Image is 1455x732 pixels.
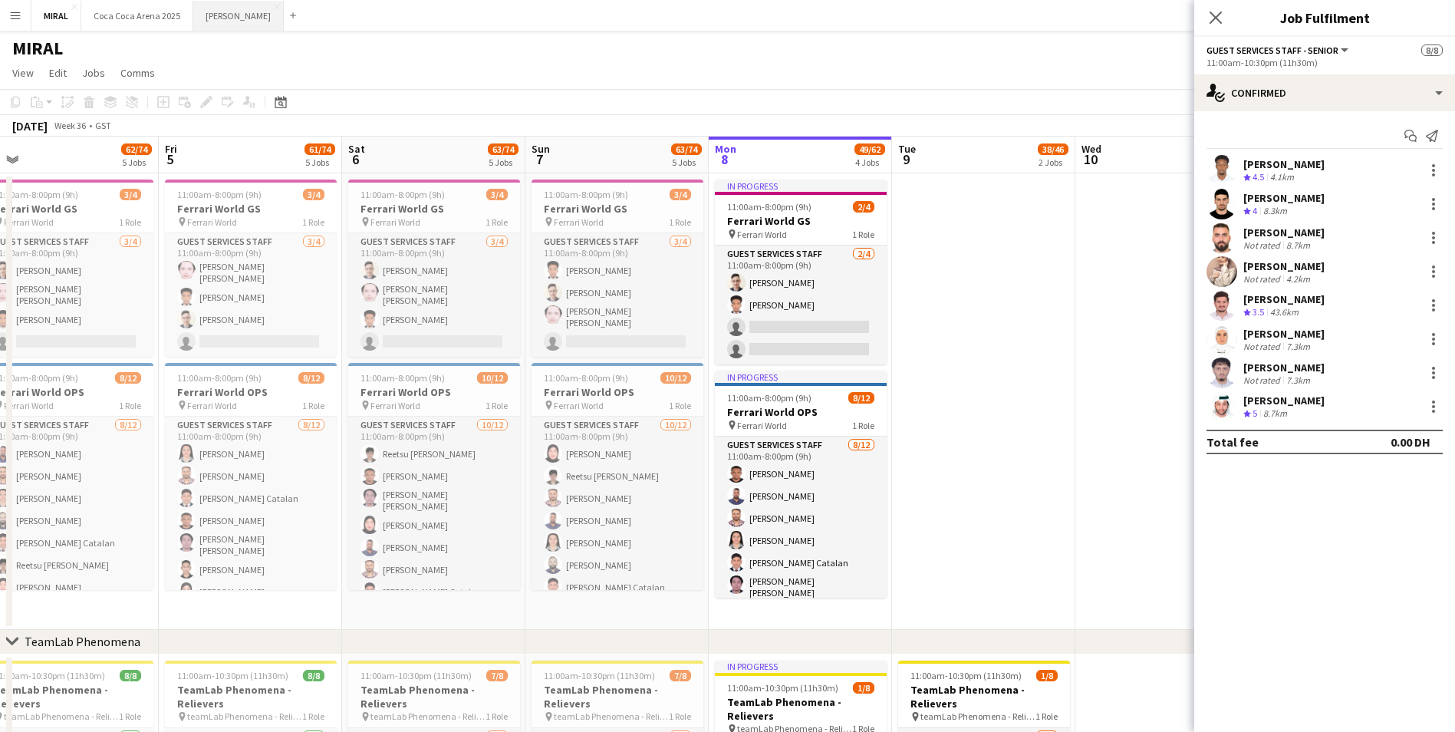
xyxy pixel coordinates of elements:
app-card-role: Guest Services Staff3/411:00am-8:00pm (9h)[PERSON_NAME] [PERSON_NAME][PERSON_NAME][PERSON_NAME] [165,233,337,357]
div: [PERSON_NAME] [1243,157,1325,171]
span: 11:00am-8:00pm (9h) [177,189,262,200]
div: TeamLab Phenomena [25,634,140,649]
h3: TeamLab Phenomena - Relievers [532,683,703,711]
button: Guest Services Staff - Senior [1206,45,1351,56]
span: 1 Role [1035,711,1058,722]
div: 2 Jobs [1039,157,1068,168]
span: 11:00am-10:30pm (11h30m) [360,670,472,681]
span: Week 36 [51,120,89,131]
span: 11:00am-8:00pm (9h) [544,189,628,200]
app-card-role: Guest Services Staff10/1211:00am-8:00pm (9h)[PERSON_NAME]Reetsu [PERSON_NAME][PERSON_NAME][PERSON... [532,417,703,718]
span: 3/4 [303,189,324,200]
div: Total fee [1206,434,1259,450]
app-job-card: 11:00am-8:00pm (9h)10/12Ferrari World OPS Ferrari World1 RoleGuest Services Staff10/1211:00am-8:0... [348,363,520,590]
div: 5 Jobs [672,157,701,168]
div: In progress [715,661,887,673]
span: 11:00am-8:00pm (9h) [360,372,445,384]
span: 4 [1253,205,1257,216]
button: Coca Coca Arena 2025 [81,1,193,31]
div: [PERSON_NAME] [1243,226,1325,239]
h3: Ferrari World OPS [532,385,703,399]
app-job-card: 11:00am-8:00pm (9h)3/4Ferrari World GS Ferrari World1 RoleGuest Services Staff3/411:00am-8:00pm (... [165,180,337,357]
span: 62/74 [121,143,152,155]
span: 10/12 [477,372,508,384]
span: teamLab Phenomena - Relievers [187,711,302,722]
span: 8/8 [120,670,141,681]
span: 10 [1079,150,1101,168]
span: Ferrari World [737,420,787,431]
span: 1 Role [486,711,508,722]
app-job-card: In progress11:00am-8:00pm (9h)8/12Ferrari World OPS Ferrari World1 RoleGuest Services Staff8/1211... [715,371,887,598]
span: 3/4 [670,189,691,200]
span: 5 [163,150,177,168]
span: 10/12 [660,372,691,384]
span: 11:00am-10:30pm (11h30m) [544,670,655,681]
span: 8/8 [1421,45,1443,56]
span: 1 Role [119,711,141,722]
span: Mon [715,142,736,156]
app-job-card: 11:00am-8:00pm (9h)3/4Ferrari World GS Ferrari World1 RoleGuest Services Staff3/411:00am-8:00pm (... [532,180,703,357]
span: 8/12 [115,372,141,384]
span: 11:00am-10:30pm (11h30m) [727,682,838,694]
span: Ferrari World [370,400,420,411]
span: 3/4 [486,189,508,200]
h3: TeamLab Phenomena - Relievers [715,695,887,723]
app-card-role: Guest Services Staff3/411:00am-8:00pm (9h)[PERSON_NAME][PERSON_NAME] [PERSON_NAME][PERSON_NAME] [348,233,520,357]
span: 11:00am-8:00pm (9h) [177,372,262,384]
div: 7.3km [1283,374,1313,386]
span: Ferrari World [737,229,787,240]
div: 11:00am-10:30pm (11h30m) [1206,57,1443,68]
span: 3.5 [1253,306,1264,318]
div: 11:00am-8:00pm (9h)3/4Ferrari World GS Ferrari World1 RoleGuest Services Staff3/411:00am-8:00pm (... [348,180,520,357]
div: Not rated [1243,273,1283,285]
span: 1/8 [853,682,874,694]
span: 1 Role [669,400,691,411]
span: 4.5 [1253,171,1264,183]
span: 8/12 [298,372,324,384]
h3: TeamLab Phenomena - Relievers [348,683,520,711]
span: teamLab Phenomena - Relievers [370,711,486,722]
div: [PERSON_NAME] [1243,327,1325,341]
span: 6 [346,150,365,168]
span: 2/4 [853,201,874,213]
span: Comms [120,66,155,80]
span: Ferrari World [187,216,237,228]
span: Tue [898,142,916,156]
span: 7/8 [670,670,691,681]
app-job-card: In progress11:00am-8:00pm (9h)2/4Ferrari World GS Ferrari World1 RoleGuest Services Staff2/411:00... [715,180,887,364]
span: 1 Role [302,711,324,722]
span: 1 Role [486,400,508,411]
a: View [6,63,40,83]
span: 63/74 [671,143,702,155]
span: Ferrari World [4,216,54,228]
span: 8/8 [303,670,324,681]
div: 4.1km [1267,171,1297,184]
span: 5 [1253,407,1257,419]
span: 11:00am-8:00pm (9h) [360,189,445,200]
span: 63/74 [488,143,518,155]
span: 11:00am-10:30pm (11h30m) [177,670,288,681]
div: 5 Jobs [489,157,518,168]
app-job-card: 11:00am-8:00pm (9h)8/12Ferrari World OPS Ferrari World1 RoleGuest Services Staff8/1211:00am-8:00p... [165,363,337,590]
h3: Job Fulfilment [1194,8,1455,28]
span: View [12,66,34,80]
div: [PERSON_NAME] [1243,361,1325,374]
app-job-card: 11:00am-8:00pm (9h)10/12Ferrari World OPS Ferrari World1 RoleGuest Services Staff10/1211:00am-8:0... [532,363,703,590]
span: 1 Role [302,216,324,228]
div: In progress [715,371,887,383]
app-card-role: Guest Services Staff8/1211:00am-8:00pm (9h)[PERSON_NAME][PERSON_NAME][PERSON_NAME] Catalan[PERSON... [165,417,337,718]
span: 11:00am-10:30pm (11h30m) [910,670,1022,681]
span: 1 Role [669,216,691,228]
div: Confirmed [1194,74,1455,111]
span: 11:00am-8:00pm (9h) [727,201,811,213]
span: Edit [49,66,67,80]
span: Sat [348,142,365,156]
button: MIRAL [31,1,81,31]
